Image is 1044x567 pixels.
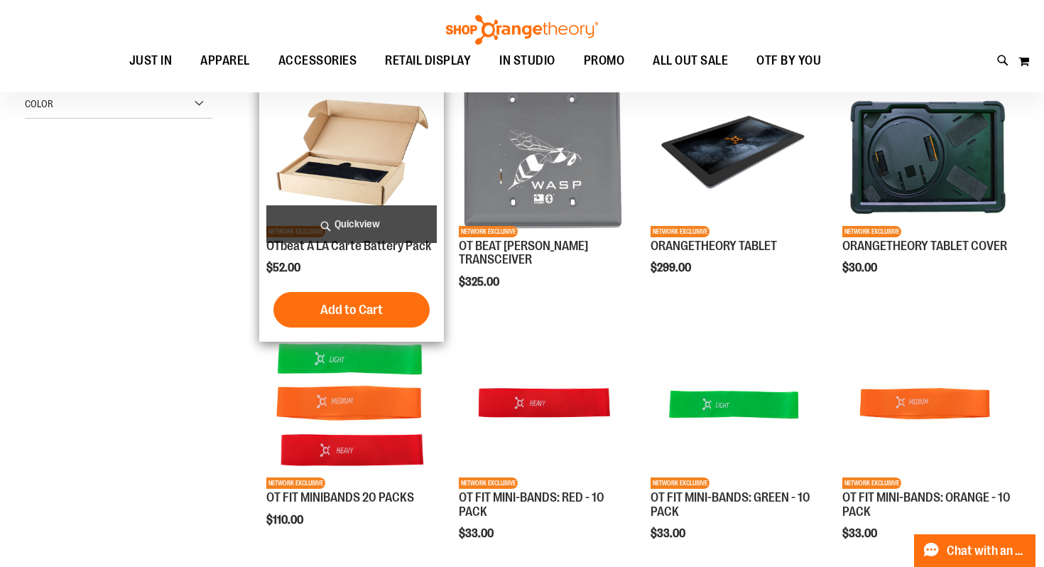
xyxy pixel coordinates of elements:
[842,477,901,489] span: NETWORK EXCLUSIVE
[266,67,436,237] img: Product image for OTbeat A LA Carte Battery Pack
[385,45,471,77] span: RETAIL DISPLAY
[651,527,687,540] span: $33.00
[842,318,1012,488] img: Product image for OT FIT MINI-BANDS: ORANGE - 10 PACK
[320,302,383,318] span: Add to Cart
[459,490,604,519] a: OT FIT MINI-BANDS: RED - 10 PACK
[651,226,709,237] span: NETWORK EXCLUSIVE
[651,239,777,253] a: ORANGETHEORY TABLET
[947,544,1027,558] span: Chat with an Expert
[842,490,1011,519] a: OT FIT MINI-BANDS: ORANGE - 10 PACK
[842,261,879,274] span: $30.00
[459,527,496,540] span: $33.00
[459,318,629,490] a: Product image for OT FIT MINI-BANDS: RED - 10 PACKNETWORK EXCLUSIVE
[842,527,879,540] span: $33.00
[444,15,600,45] img: Shop Orangetheory
[653,45,728,77] span: ALL OUT SALE
[756,45,821,77] span: OTF BY YOU
[643,60,827,310] div: product
[842,226,901,237] span: NETWORK EXCLUSIVE
[842,318,1012,490] a: Product image for OT FIT MINI-BANDS: ORANGE - 10 PACKNETWORK EXCLUSIVE
[266,490,414,504] a: OT FIT MINIBANDS 20 PACKS
[842,67,1012,237] img: Product image for ORANGETHEORY TABLET COVER
[499,45,555,77] span: IN STUDIO
[842,239,1007,253] a: ORANGETHEORY TABLET COVER
[459,239,588,267] a: OT BEAT [PERSON_NAME] TRANSCEIVER
[129,45,173,77] span: JUST IN
[651,67,820,237] img: Product image for ORANGETHEORY TABLET
[584,45,625,77] span: PROMO
[266,514,305,526] span: $110.00
[273,292,430,328] button: Add to Cart
[266,67,436,239] a: Product image for OTbeat A LA Carte Battery PackNETWORK EXCLUSIVE
[259,311,443,562] div: product
[914,534,1036,567] button: Chat with an Expert
[842,67,1012,239] a: Product image for ORANGETHEORY TABLET COVERNETWORK EXCLUSIVE
[459,318,629,488] img: Product image for OT FIT MINI-BANDS: RED - 10 PACK
[259,60,443,342] div: product
[452,60,636,325] div: product
[266,477,325,489] span: NETWORK EXCLUSIVE
[278,45,357,77] span: ACCESSORIES
[651,261,693,274] span: $299.00
[266,318,436,490] a: Product image for OT FIT MINIBANDS 20 PACKSNETWORK EXCLUSIVE
[651,67,820,239] a: Product image for ORANGETHEORY TABLETNETWORK EXCLUSIVE
[459,226,518,237] span: NETWORK EXCLUSIVE
[200,45,250,77] span: APPAREL
[266,261,303,274] span: $52.00
[459,276,501,288] span: $325.00
[835,60,1019,310] div: product
[266,318,436,488] img: Product image for OT FIT MINIBANDS 20 PACKS
[25,98,53,109] span: Color
[266,239,431,253] a: OTbeat A LA Carte Battery Pack
[651,490,810,519] a: OT FIT MINI-BANDS: GREEN - 10 PACK
[459,67,629,237] img: Product image for OT BEAT POE TRANSCEIVER
[459,67,629,239] a: Product image for OT BEAT POE TRANSCEIVERNETWORK EXCLUSIVE
[651,477,709,489] span: NETWORK EXCLUSIVE
[651,318,820,488] img: Product image for OT FIT MINI-BANDS: GREEN - 10 PACK
[266,205,436,243] a: Quickview
[459,477,518,489] span: NETWORK EXCLUSIVE
[651,318,820,490] a: Product image for OT FIT MINI-BANDS: GREEN - 10 PACKNETWORK EXCLUSIVE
